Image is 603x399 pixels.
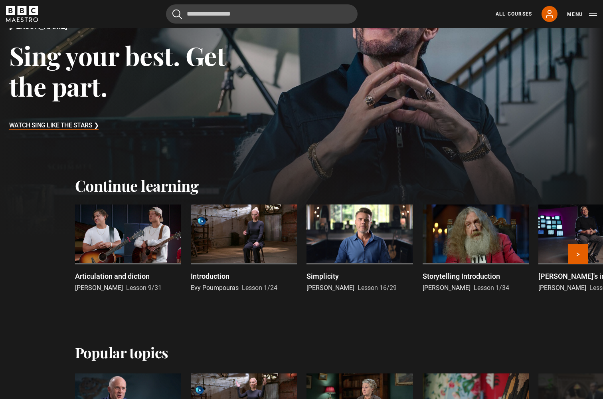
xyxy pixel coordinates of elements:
[191,271,229,282] p: Introduction
[358,284,397,292] span: Lesson 16/29
[75,204,181,293] a: Articulation and diction [PERSON_NAME] Lesson 9/31
[423,271,500,282] p: Storytelling Introduction
[9,40,241,102] h3: Sing your best. Get the part.
[567,10,597,18] button: Toggle navigation
[423,204,529,293] a: Storytelling Introduction [PERSON_NAME] Lesson 1/34
[474,284,509,292] span: Lesson 1/34
[306,204,413,293] a: Simplicity [PERSON_NAME] Lesson 16/29
[6,6,38,22] svg: BBC Maestro
[9,120,99,132] h3: Watch Sing Like the Stars ❯
[126,284,162,292] span: Lesson 9/31
[75,344,168,361] h2: Popular topics
[242,284,277,292] span: Lesson 1/24
[423,284,471,292] span: [PERSON_NAME]
[496,10,532,18] a: All Courses
[191,204,297,293] a: Introduction Evy Poumpouras Lesson 1/24
[75,271,150,282] p: Articulation and diction
[306,271,339,282] p: Simplicity
[172,9,182,19] button: Submit the search query
[538,284,586,292] span: [PERSON_NAME]
[75,177,528,195] h2: Continue learning
[166,4,358,24] input: Search
[306,284,354,292] span: [PERSON_NAME]
[191,284,239,292] span: Evy Poumpouras
[75,284,123,292] span: [PERSON_NAME]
